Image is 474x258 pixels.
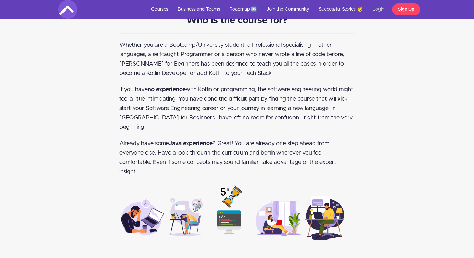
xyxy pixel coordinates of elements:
span: If you have with Kotlin or programming, the software engineering world might feel a little intimi... [119,87,353,130]
img: 0l9gBpkRkWWW1h3nGrk4_5h.png [119,183,355,249]
strong: no experience [148,87,186,92]
strong: Java experience [169,141,213,146]
span: Whether you are a Bootcamp/University student, a Professional specialising in other languages, a ... [119,42,344,76]
a: Sign Up [392,3,420,15]
strong: Who is the course for? [187,16,287,25]
span: Already have some ? Great! You are already one step ahead from everyone else. Have a look through... [119,141,336,175]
